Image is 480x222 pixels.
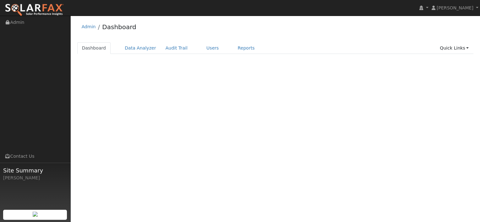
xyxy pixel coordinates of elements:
a: Dashboard [77,42,111,54]
span: Site Summary [3,166,67,175]
a: Dashboard [102,23,136,31]
a: Audit Trail [161,42,192,54]
a: Quick Links [435,42,473,54]
a: Users [202,42,224,54]
a: Reports [233,42,259,54]
a: Data Analyzer [120,42,161,54]
a: Admin [82,24,96,29]
div: [PERSON_NAME] [3,175,67,181]
span: [PERSON_NAME] [437,5,473,10]
img: SolarFax [5,3,64,17]
img: retrieve [33,212,38,217]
